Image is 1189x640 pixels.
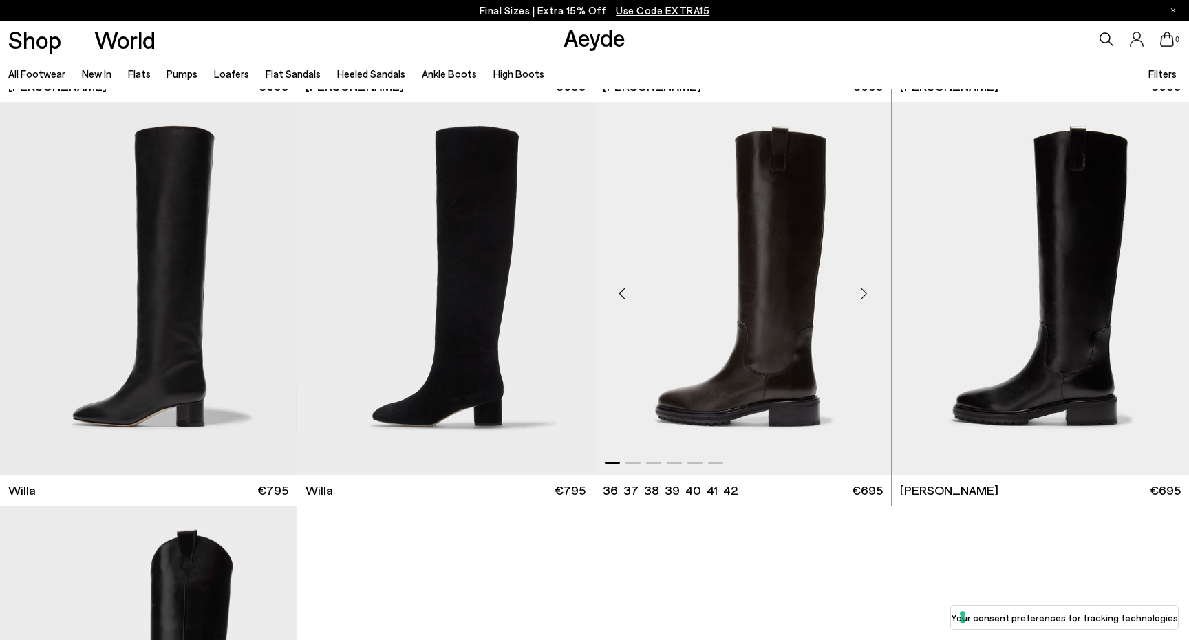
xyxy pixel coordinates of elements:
[1174,36,1181,43] span: 0
[493,67,544,80] a: High Boots
[594,102,891,475] img: Henry Knee-High Boots
[297,102,594,475] a: Next slide Previous slide
[297,102,594,475] img: Willa Suede Over-Knee Boots
[951,610,1178,625] label: Your consent preferences for tracking technologies
[82,67,111,80] a: New In
[892,102,1189,475] img: Henry Knee-High Boots
[555,482,586,499] span: €795
[1148,67,1177,80] span: Filters
[8,67,65,80] a: All Footwear
[665,482,680,499] li: 39
[8,28,61,52] a: Shop
[297,102,594,475] div: 1 / 6
[128,67,151,80] a: Flats
[603,482,618,499] li: 36
[594,475,891,506] a: 36 37 38 39 40 41 42 €695
[723,482,738,499] li: 42
[707,482,718,499] li: 41
[685,482,701,499] li: 40
[892,475,1189,506] a: [PERSON_NAME] €695
[564,23,625,52] a: Aeyde
[601,273,643,314] div: Previous slide
[297,475,594,506] a: Willa €795
[257,482,288,499] span: €795
[266,67,321,80] a: Flat Sandals
[337,67,405,80] a: Heeled Sandals
[951,606,1178,629] button: Your consent preferences for tracking technologies
[214,67,249,80] a: Loafers
[623,482,639,499] li: 37
[1160,32,1174,47] a: 0
[94,28,156,52] a: World
[603,482,733,499] ul: variant
[1150,482,1181,499] span: €695
[8,482,36,499] span: Willa
[900,482,998,499] span: [PERSON_NAME]
[852,482,883,499] span: €695
[594,102,891,475] a: Next slide Previous slide
[306,482,333,499] span: Willa
[480,2,710,19] p: Final Sizes | Extra 15% Off
[843,273,884,314] div: Next slide
[422,67,477,80] a: Ankle Boots
[594,102,891,475] div: 1 / 6
[167,67,197,80] a: Pumps
[644,482,659,499] li: 38
[616,4,709,17] span: Navigate to /collections/ss25-final-sizes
